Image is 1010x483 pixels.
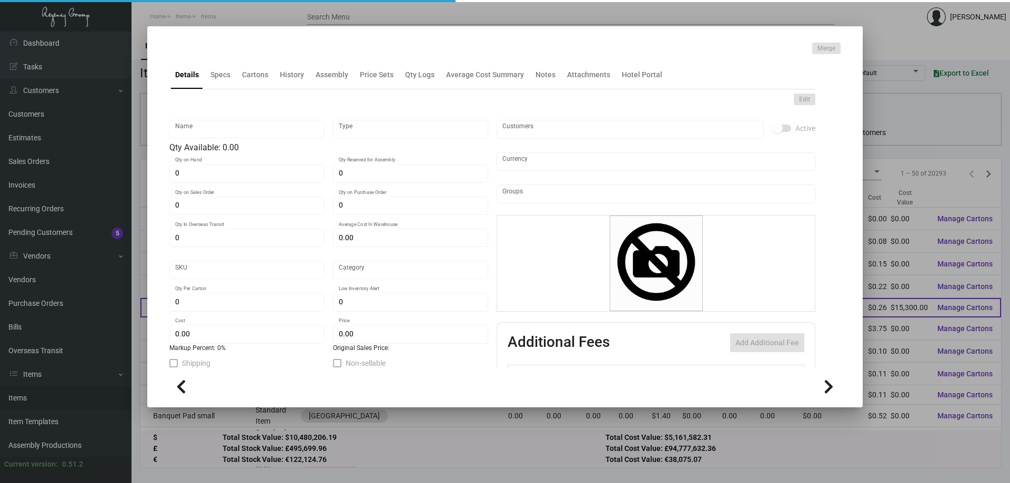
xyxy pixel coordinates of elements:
[799,95,810,104] span: Edit
[540,365,658,384] th: Type
[794,94,815,105] button: Edit
[182,357,210,369] span: Shipping
[502,125,759,133] input: Add new..
[812,43,841,54] button: Merge
[360,69,393,80] div: Price Sets
[795,122,815,135] span: Active
[4,459,58,470] div: Current version:
[701,365,744,384] th: Price
[210,69,230,80] div: Specs
[536,69,555,80] div: Notes
[744,365,792,384] th: Price type
[508,333,610,352] h2: Additional Fees
[242,69,268,80] div: Cartons
[817,44,835,53] span: Merge
[502,190,810,198] input: Add new..
[567,69,610,80] div: Attachments
[735,338,799,347] span: Add Additional Fee
[405,69,435,80] div: Qty Logs
[280,69,304,80] div: History
[316,69,348,80] div: Assembly
[346,357,386,369] span: Non-sellable
[622,69,662,80] div: Hotel Portal
[730,333,804,352] button: Add Additional Fee
[62,459,83,470] div: 0.51.2
[508,365,540,384] th: Active
[446,69,524,80] div: Average Cost Summary
[658,365,701,384] th: Cost
[175,69,199,80] div: Details
[169,141,488,154] div: Qty Available: 0.00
